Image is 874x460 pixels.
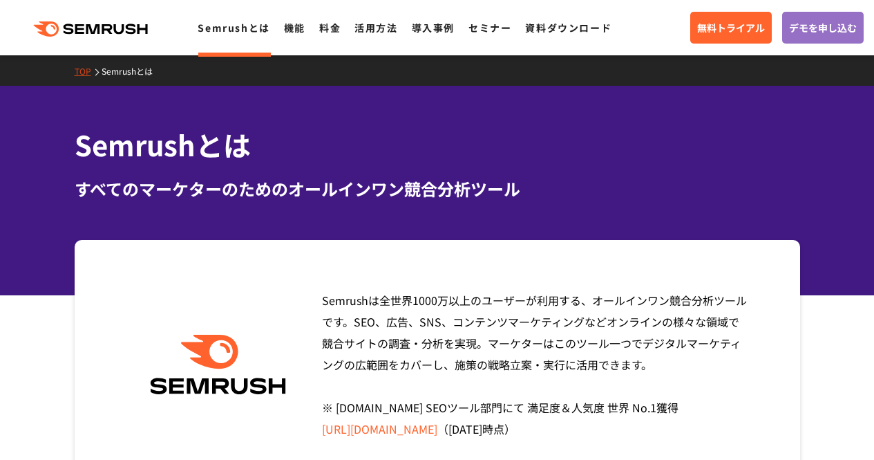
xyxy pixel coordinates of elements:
a: 無料トライアル [690,12,772,44]
h1: Semrushとは [75,125,800,165]
span: 無料トライアル [697,20,765,35]
a: 資料ダウンロード [525,21,611,35]
a: デモを申し込む [782,12,864,44]
a: 活用方法 [354,21,397,35]
span: Semrushは全世界1000万以上のユーザーが利用する、オールインワン競合分析ツールです。SEO、広告、SNS、コンテンツマーケティングなどオンラインの様々な領域で競合サイトの調査・分析を実現... [322,292,747,437]
a: 導入事例 [412,21,455,35]
a: 機能 [284,21,305,35]
a: [URL][DOMAIN_NAME] [322,421,437,437]
img: Semrush [143,335,293,395]
a: Semrushとは [198,21,269,35]
a: セミナー [468,21,511,35]
a: Semrushとは [102,65,163,77]
a: 料金 [319,21,341,35]
div: すべてのマーケターのためのオールインワン競合分析ツール [75,176,800,201]
a: TOP [75,65,102,77]
span: デモを申し込む [789,20,857,35]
